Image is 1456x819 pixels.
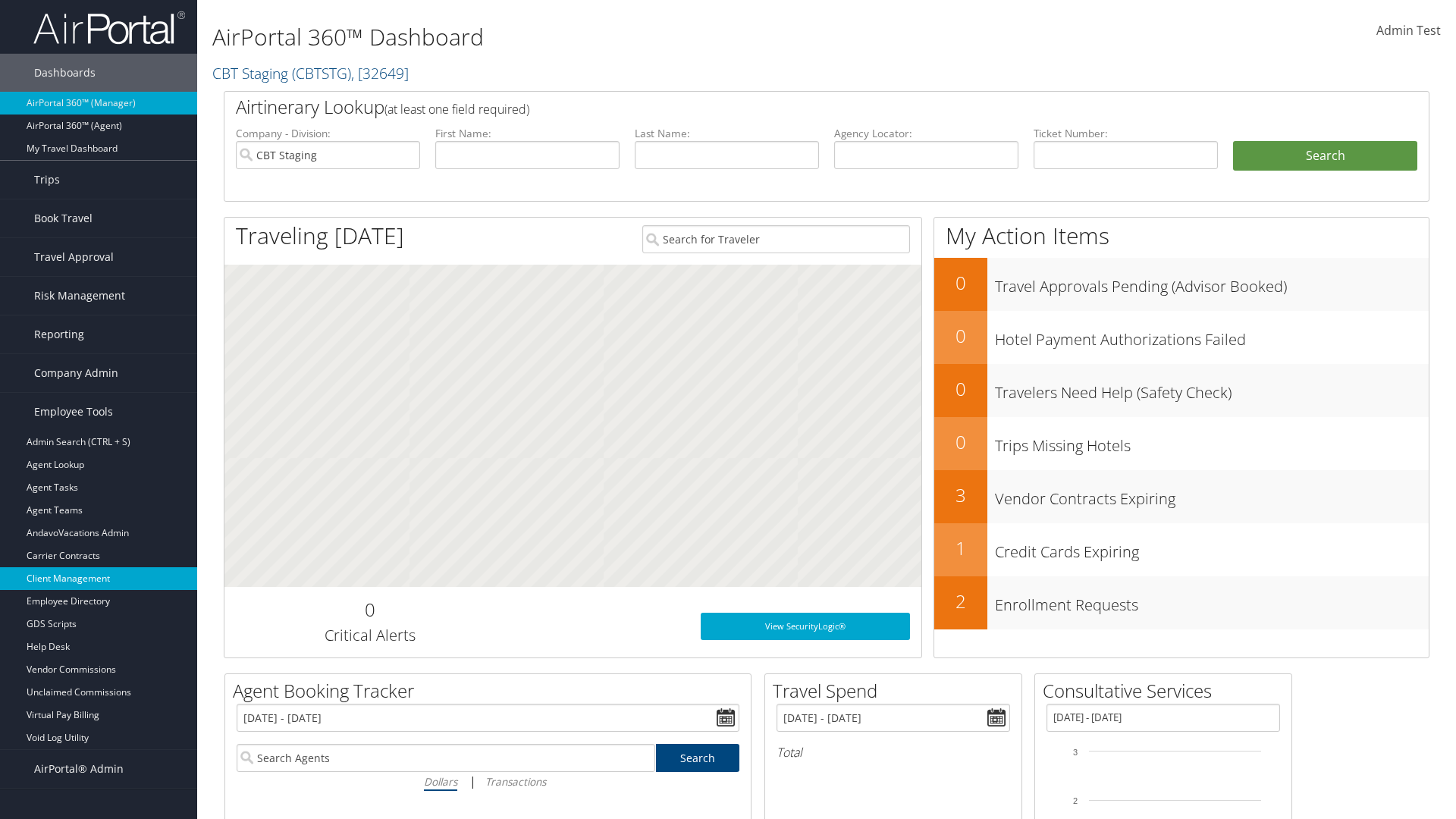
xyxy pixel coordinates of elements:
[995,587,1429,616] h3: Enrollment Requests
[995,268,1429,297] h3: Travel Approvals Pending (Advisor Booked)
[236,94,1317,120] h2: Airtinerary Lookup
[635,126,819,141] label: Last Name:
[485,774,546,789] i: Transactions
[34,54,96,92] span: Dashboards
[237,772,739,791] div: |
[995,481,1429,510] h3: Vendor Contracts Expiring
[34,750,124,788] span: AirPortal® Admin
[34,161,60,199] span: Trips
[934,311,1429,364] a: 0Hotel Payment Authorizations Failed
[34,354,118,392] span: Company Admin
[777,744,1010,761] h6: Total
[1073,748,1078,757] tspan: 3
[34,393,113,431] span: Employee Tools
[934,270,987,296] h2: 0
[212,63,409,83] a: CBT Staging
[1376,8,1441,55] a: Admin Test
[934,523,1429,576] a: 1Credit Cards Expiring
[642,225,910,253] input: Search for Traveler
[934,417,1429,470] a: 0Trips Missing Hotels
[1034,126,1218,141] label: Ticket Number:
[34,199,93,237] span: Book Travel
[934,482,987,508] h2: 3
[435,126,620,141] label: First Name:
[1233,141,1417,171] button: Search
[934,258,1429,311] a: 0Travel Approvals Pending (Advisor Booked)
[773,678,1021,704] h2: Travel Spend
[934,220,1429,252] h1: My Action Items
[656,744,740,772] a: Search
[236,220,404,252] h1: Traveling [DATE]
[934,429,987,455] h2: 0
[1376,22,1441,39] span: Admin Test
[33,10,185,45] img: airportal-logo.png
[995,428,1429,457] h3: Trips Missing Hotels
[237,744,655,772] input: Search Agents
[934,588,987,614] h2: 2
[934,576,1429,629] a: 2Enrollment Requests
[233,678,751,704] h2: Agent Booking Tracker
[34,238,114,276] span: Travel Approval
[1073,796,1078,805] tspan: 2
[701,613,910,640] a: View SecurityLogic®
[384,101,529,118] span: (at least one field required)
[934,470,1429,523] a: 3Vendor Contracts Expiring
[236,597,504,623] h2: 0
[995,534,1429,563] h3: Credit Cards Expiring
[834,126,1018,141] label: Agency Locator:
[934,364,1429,417] a: 0Travelers Need Help (Safety Check)
[1043,678,1291,704] h2: Consultative Services
[34,277,125,315] span: Risk Management
[995,322,1429,350] h3: Hotel Payment Authorizations Failed
[236,126,420,141] label: Company - Division:
[424,774,457,789] i: Dollars
[351,63,409,83] span: , [ 32649 ]
[934,535,987,561] h2: 1
[995,375,1429,403] h3: Travelers Need Help (Safety Check)
[934,376,987,402] h2: 0
[236,625,504,646] h3: Critical Alerts
[292,63,351,83] span: ( CBTSTG )
[212,21,1031,53] h1: AirPortal 360™ Dashboard
[934,323,987,349] h2: 0
[34,315,84,353] span: Reporting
